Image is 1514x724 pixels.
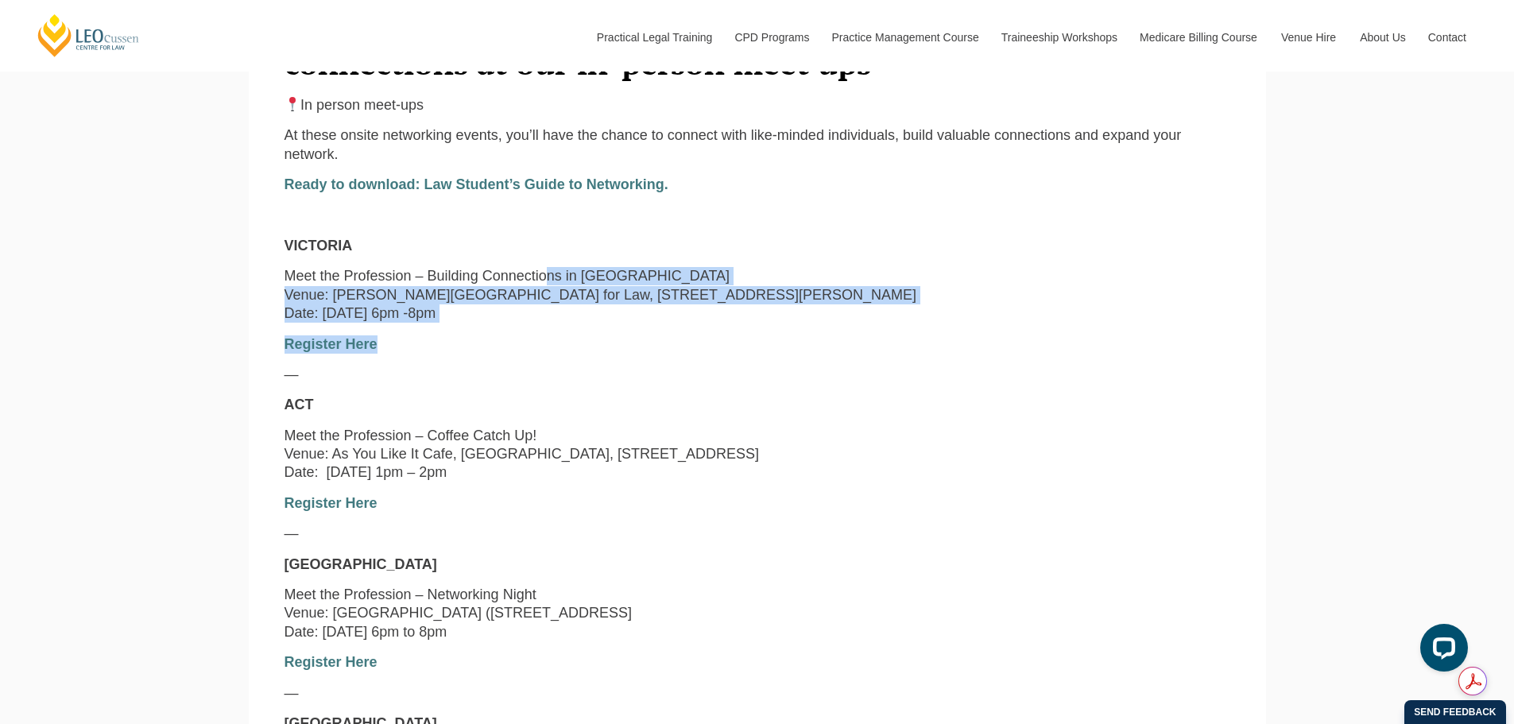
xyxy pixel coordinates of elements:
p: Meet the Profession – Building Connections in [GEOGRAPHIC_DATA] Venue: [PERSON_NAME][GEOGRAPHIC_D... [285,267,1230,323]
a: About Us [1348,3,1416,72]
p: In person meet-ups [285,96,1230,114]
a: CPD Programs [722,3,819,72]
img: 📍 [285,97,300,111]
a: Medicare Billing Course [1128,3,1269,72]
a: Register Here [285,336,378,352]
strong: VICTORIA [285,238,353,254]
a: Register Here [285,495,378,511]
a: Practical Legal Training [585,3,723,72]
p: Meet the Profession – Networking Night Venue: [GEOGRAPHIC_DATA] ([STREET_ADDRESS] Date: [DATE] 6p... [285,586,1230,641]
p: At these onsite networking events, you’ll have the chance to connect with like-minded individuals... [285,126,1230,164]
a: Ready to download: Law Student’s Guide to Networking. [285,176,668,192]
strong: ACT [285,397,314,412]
a: Venue Hire [1269,3,1348,72]
a: Register Here [285,654,378,670]
a: Contact [1416,3,1478,72]
h2: Session 3: Meet the Profession - Build your professional connections at our in-person meet ups [285,10,1230,80]
p: — [285,684,1230,703]
a: Traineeship Workshops [989,3,1128,72]
p: — [285,366,1230,384]
p: Meet the Profession – Coffee Catch Up! Venue: As You Like It Cafe, [GEOGRAPHIC_DATA], [STREET_ADD... [285,427,1230,482]
a: Practice Management Course [820,3,989,72]
iframe: LiveChat chat widget [1408,618,1474,684]
a: [PERSON_NAME] Centre for Law [36,13,141,58]
strong: [GEOGRAPHIC_DATA] [285,556,437,572]
p: — [285,525,1230,543]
